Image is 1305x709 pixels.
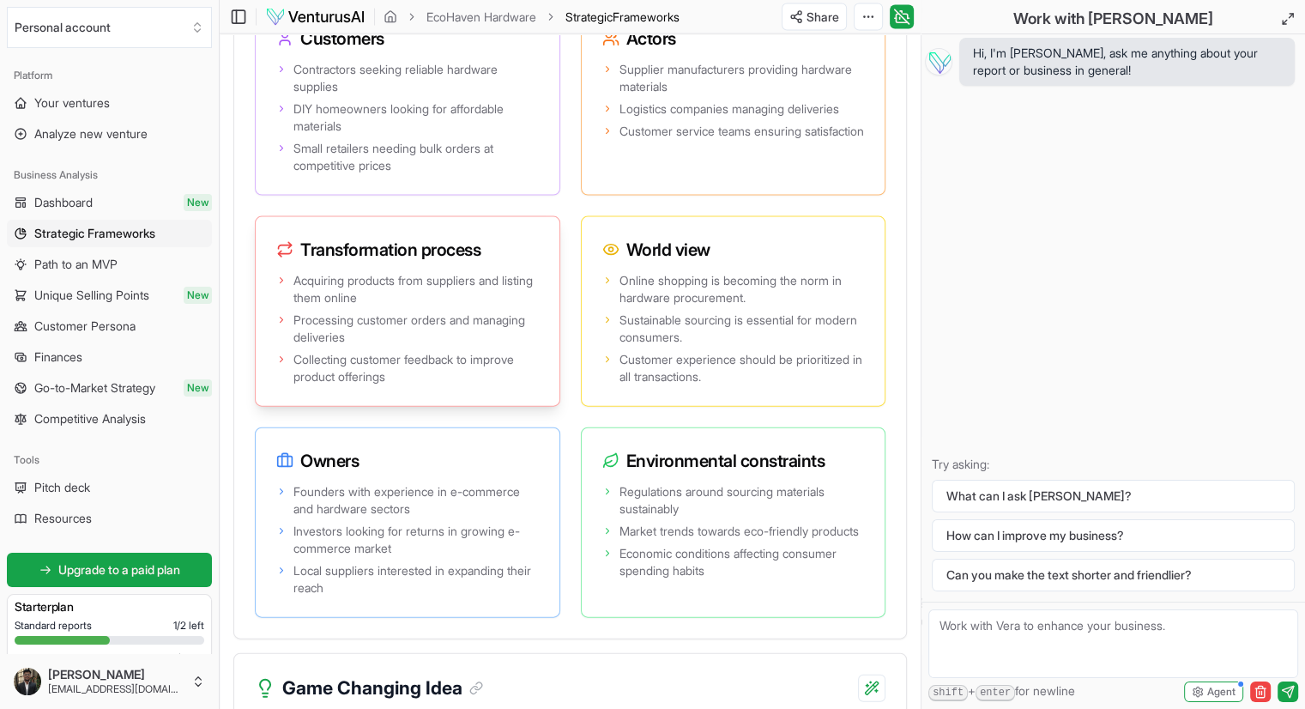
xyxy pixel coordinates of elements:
[265,7,366,27] img: logo
[7,505,212,532] a: Resources
[7,282,212,309] a: Unique Selling PointsNew
[619,523,859,540] span: Market trends towards eco-friendly products
[15,619,92,633] span: Standard reports
[565,9,680,26] span: StrategicFrameworks
[282,675,483,702] h3: Game Changing Idea
[7,446,212,474] div: Tools
[602,449,865,473] h3: Environmental constraints
[34,225,155,242] span: Strategic Frameworks
[7,374,212,402] a: Go-to-Market StrategyNew
[34,510,92,527] span: Resources
[276,238,539,262] h3: Transformation process
[384,9,680,26] nav: breadcrumb
[48,682,184,696] span: [EMAIL_ADDRESS][DOMAIN_NAME]
[7,405,212,433] a: Competitive Analysis
[173,619,204,633] span: 1 / 2 left
[7,120,212,148] a: Analyze new venture
[932,559,1295,591] button: Can you make the text shorter and friendlier?
[7,312,212,340] a: Customer Persona
[58,561,180,579] span: Upgrade to a paid plan
[293,272,539,306] span: Acquiring products from suppliers and listing them online
[619,100,839,118] span: Logistics companies managing deliveries
[602,238,865,262] h3: World view
[932,456,1295,473] p: Try asking:
[619,312,865,346] span: Sustainable sourcing is essential for modern consumers.
[7,161,212,189] div: Business Analysis
[7,474,212,501] a: Pitch deck
[293,140,539,174] span: Small retailers needing bulk orders at competitive prices
[807,9,839,26] span: Share
[34,379,155,397] span: Go-to-Market Strategy
[7,189,212,216] a: DashboardNew
[619,123,864,140] span: Customer service teams ensuring satisfaction
[184,287,212,304] span: New
[619,61,865,95] span: Supplier manufacturers providing hardware materials
[7,220,212,247] a: Strategic Frameworks
[928,682,1075,701] span: + for newline
[973,45,1281,79] span: Hi, I'm [PERSON_NAME], ask me anything about your report or business in general!
[293,483,539,518] span: Founders with experience in e-commerce and hardware sectors
[1207,685,1236,699] span: Agent
[293,61,539,95] span: Contractors seeking reliable hardware supplies
[34,479,90,496] span: Pitch deck
[613,9,680,24] span: Frameworks
[1184,682,1243,702] button: Agent
[48,667,184,682] span: [PERSON_NAME]
[34,94,110,112] span: Your ventures
[7,343,212,371] a: Finances
[34,287,149,304] span: Unique Selling Points
[932,519,1295,552] button: How can I improve my business?
[34,410,146,427] span: Competitive Analysis
[619,351,865,385] span: Customer experience should be prioritized in all transactions.
[976,685,1015,701] kbd: enter
[184,379,212,397] span: New
[276,27,539,51] h3: Customers
[619,545,865,579] span: Economic conditions affecting consumer spending habits
[276,449,539,473] h3: Owners
[293,562,539,597] span: Local suppliers interested in expanding their reach
[34,125,148,142] span: Analyze new venture
[14,668,41,695] img: ACg8ocJDCLnM-rKEL7Z3-MSt12O3t8yz5j_hO9P9oExnTg9SimM4mhYR=s96-c
[7,89,212,117] a: Your ventures
[7,251,212,278] a: Path to an MVP
[619,483,865,518] span: Regulations around sourcing materials sustainably
[426,9,536,26] a: EcoHaven Hardware
[7,661,212,702] button: [PERSON_NAME][EMAIL_ADDRESS][DOMAIN_NAME]
[7,62,212,89] div: Platform
[293,351,539,385] span: Collecting customer feedback to improve product offerings
[928,685,968,701] kbd: shift
[34,256,118,273] span: Path to an MVP
[34,318,136,335] span: Customer Persona
[293,100,539,135] span: DIY homeowners looking for affordable materials
[1013,7,1213,31] h2: Work with [PERSON_NAME]
[602,27,865,51] h3: Actors
[782,3,847,31] button: Share
[293,312,539,346] span: Processing customer orders and managing deliveries
[619,272,865,306] span: Online shopping is becoming the norm in hardware procurement.
[925,48,952,76] img: Vera
[34,194,93,211] span: Dashboard
[15,598,204,615] h3: Starter plan
[15,651,92,665] span: Premium reports
[171,651,204,665] span: 0 / 0 left
[7,553,212,587] a: Upgrade to a paid plan
[293,523,539,557] span: Investors looking for returns in growing e-commerce market
[184,194,212,211] span: New
[932,480,1295,512] button: What can I ask [PERSON_NAME]?
[7,7,212,48] button: Select an organization
[34,348,82,366] span: Finances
